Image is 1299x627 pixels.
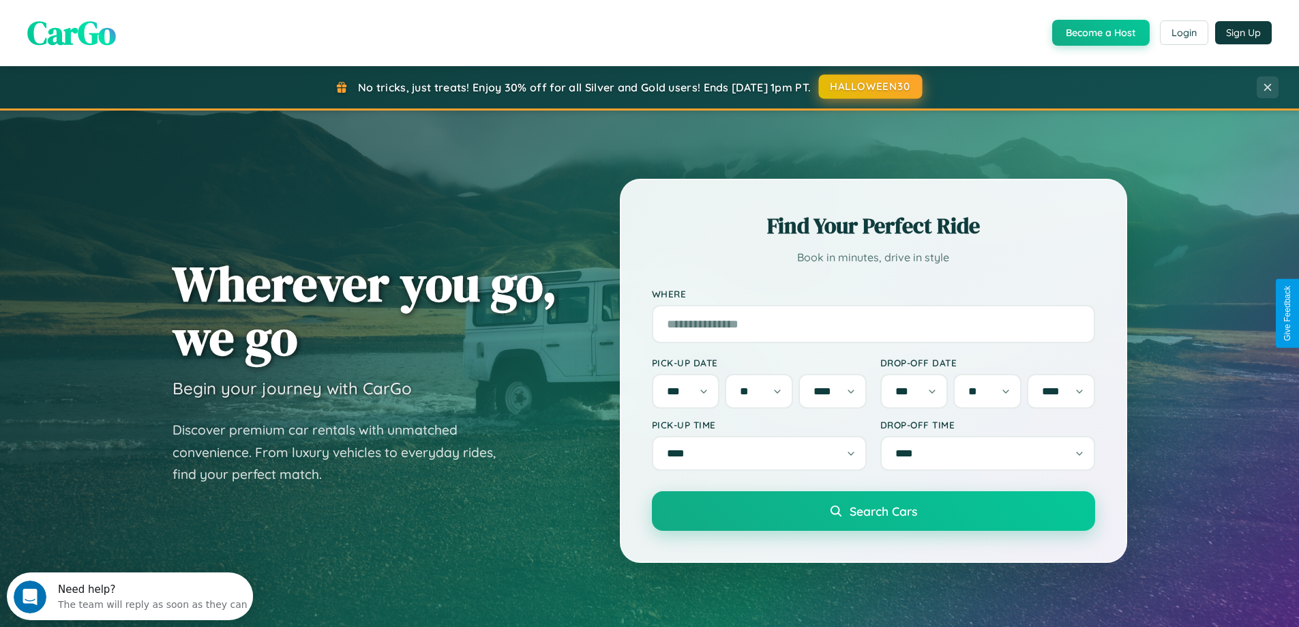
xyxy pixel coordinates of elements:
[652,211,1095,241] h2: Find Your Perfect Ride
[652,248,1095,267] p: Book in minutes, drive in style
[652,357,867,368] label: Pick-up Date
[652,288,1095,300] label: Where
[652,419,867,431] label: Pick-up Time
[819,74,923,99] button: HALLOWEEN30
[7,572,253,620] iframe: Intercom live chat discovery launcher
[1052,20,1150,46] button: Become a Host
[27,10,116,55] span: CarGo
[1215,21,1272,44] button: Sign Up
[5,5,254,43] div: Open Intercom Messenger
[51,23,241,37] div: The team will reply as soon as they can
[1283,286,1292,341] div: Give Feedback
[880,357,1095,368] label: Drop-off Date
[173,419,513,486] p: Discover premium car rentals with unmatched convenience. From luxury vehicles to everyday rides, ...
[51,12,241,23] div: Need help?
[1160,20,1208,45] button: Login
[880,419,1095,431] label: Drop-off Time
[358,81,811,94] span: No tricks, just treats! Enjoy 30% off for all Silver and Gold users! Ends [DATE] 1pm PT.
[173,257,557,364] h1: Wherever you go, we go
[14,581,46,613] iframe: Intercom live chat
[173,378,412,398] h3: Begin your journey with CarGo
[850,504,917,519] span: Search Cars
[652,491,1095,531] button: Search Cars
